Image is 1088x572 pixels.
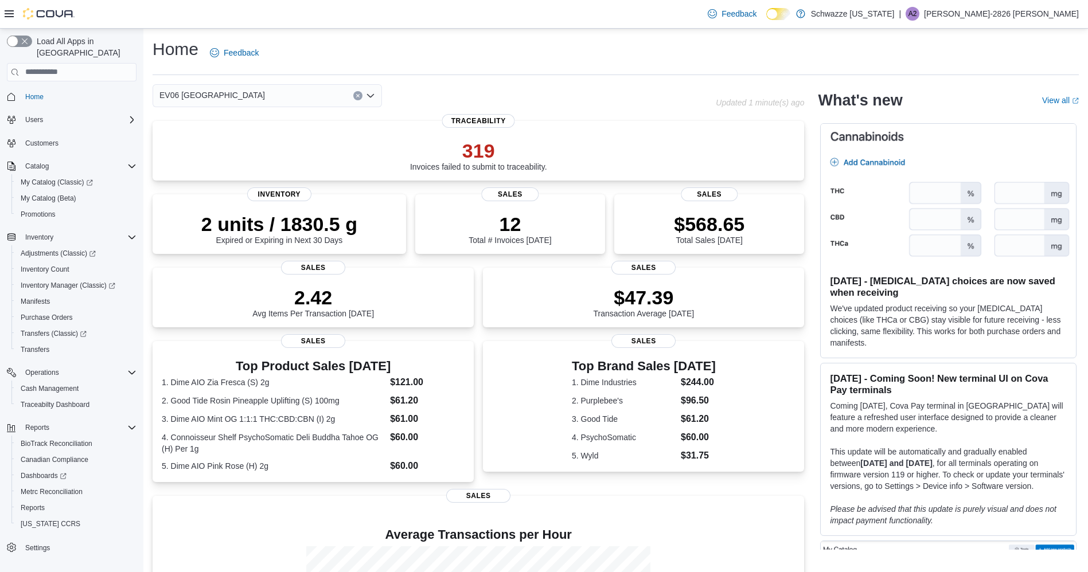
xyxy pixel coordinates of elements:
[830,303,1067,348] p: We've updated product receiving so your [MEDICAL_DATA] choices (like THCa or CBG) stay visible fo...
[25,162,49,171] span: Catalog
[16,453,137,467] span: Canadian Compliance
[162,528,795,542] h4: Average Transactions per Hour
[21,540,137,554] span: Settings
[21,366,64,379] button: Operations
[594,286,695,309] p: $47.39
[11,261,141,277] button: Inventory Count
[390,412,465,426] dd: $61.00
[247,187,311,201] span: Inventory
[390,459,465,473] dd: $60.00
[21,329,87,338] span: Transfers (Classic)
[16,382,137,395] span: Cash Management
[16,398,94,412] a: Traceabilty Dashboard
[2,88,141,105] button: Home
[21,113,48,127] button: Users
[16,207,60,221] a: Promotions
[21,210,56,219] span: Promotions
[25,368,59,377] span: Operations
[611,261,676,275] span: Sales
[1072,97,1079,104] svg: External link
[21,313,73,322] span: Purchase Orders
[908,7,917,21] span: A2
[674,213,744,245] div: Total Sales [DATE]
[11,190,141,206] button: My Catalog (Beta)
[21,89,137,104] span: Home
[16,295,137,308] span: Manifests
[16,295,54,308] a: Manifests
[21,265,69,274] span: Inventory Count
[16,311,77,324] a: Purchase Orders
[830,373,1067,395] h3: [DATE] - Coming Soon! New terminal UI on Cova Pay terminals
[162,377,385,388] dt: 1. Dime AIO Zia Fresca (S) 2g
[469,213,551,236] p: 12
[21,249,96,258] span: Adjustments (Classic)
[11,342,141,358] button: Transfers
[572,395,676,406] dt: 2. Purplebee's
[681,412,716,426] dd: $61.20
[16,437,137,450] span: BioTrack Reconciliation
[703,2,761,25] a: Feedback
[594,286,695,318] div: Transaction Average [DATE]
[11,436,141,452] button: BioTrack Reconciliation
[899,7,901,21] p: |
[830,275,1067,298] h3: [DATE] - [MEDICAL_DATA] choices are now saved when receiving
[11,293,141,309] button: Manifests
[2,420,141,436] button: Reports
[21,503,45,512] span: Reports
[25,423,49,432] span: Reports
[162,432,385,455] dt: 4. Connoisseur Shelf PsychoSomatic Deli Buddha Tahoe OG (H) Per 1g
[21,400,89,409] span: Traceabilty Dashboard
[830,446,1067,492] p: This update will be automatically and gradually enabled between , for all terminals operating on ...
[353,91,362,100] button: Clear input
[924,7,1079,21] p: [PERSON_NAME]-2826 [PERSON_NAME]
[572,359,716,373] h3: Top Brand Sales [DATE]
[446,489,510,503] span: Sales
[572,432,676,443] dt: 4. PsychoSomatic
[11,452,141,468] button: Canadian Compliance
[16,207,137,221] span: Promotions
[32,36,137,58] span: Load All Apps in [GEOGRAPHIC_DATA]
[11,484,141,500] button: Metrc Reconciliation
[25,139,59,148] span: Customers
[205,41,263,64] a: Feedback
[11,309,141,326] button: Purchase Orders
[21,136,63,150] a: Customers
[21,471,67,480] span: Dashboards
[722,8,756,19] span: Feedback
[811,7,895,21] p: Schwazze [US_STATE]
[162,395,385,406] dt: 2. Good Tide Rosin Pineapple Uplifting (S) 100mg
[21,178,93,187] span: My Catalog (Classic)
[21,230,58,244] button: Inventory
[2,229,141,245] button: Inventory
[162,359,465,373] h3: Top Product Sales [DATE]
[21,421,137,434] span: Reports
[11,381,141,397] button: Cash Management
[162,413,385,425] dt: 3. Dime AIO Mint OG 1:1:1 THC:CBD:CBN (I) 2g
[906,7,919,21] div: Angelica-2826 Carabajal
[16,263,137,276] span: Inventory Count
[224,47,259,58] span: Feedback
[16,469,137,483] span: Dashboards
[16,191,137,205] span: My Catalog (Beta)
[572,450,676,461] dt: 5. Wyld
[11,206,141,222] button: Promotions
[681,187,738,201] span: Sales
[16,485,87,499] a: Metrc Reconciliation
[21,194,76,203] span: My Catalog (Beta)
[11,500,141,516] button: Reports
[11,245,141,261] a: Adjustments (Classic)
[21,487,83,496] span: Metrc Reconciliation
[16,517,85,531] a: [US_STATE] CCRS
[25,233,53,242] span: Inventory
[21,345,49,354] span: Transfers
[21,281,115,290] span: Inventory Manager (Classic)
[16,501,49,515] a: Reports
[2,365,141,381] button: Operations
[21,297,50,306] span: Manifests
[16,501,137,515] span: Reports
[153,38,198,61] h1: Home
[252,286,374,309] p: 2.42
[16,517,137,531] span: Washington CCRS
[11,516,141,532] button: [US_STATE] CCRS
[16,175,98,189] a: My Catalog (Classic)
